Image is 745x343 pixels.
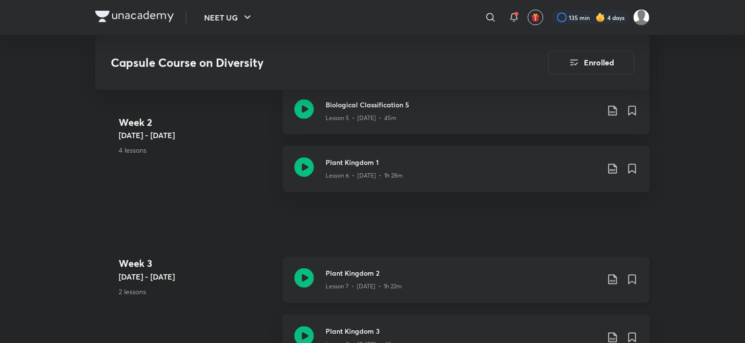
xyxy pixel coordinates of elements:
[119,271,275,283] h5: [DATE] - [DATE]
[283,146,650,204] a: Plant Kingdom 1Lesson 6 • [DATE] • 1h 28m
[119,145,275,155] p: 4 lessons
[119,287,275,297] p: 2 lessons
[326,100,599,110] h3: Biological Classification 5
[326,172,403,181] p: Lesson 6 • [DATE] • 1h 28m
[528,10,543,25] button: avatar
[596,13,605,22] img: streak
[326,282,402,291] p: Lesson 7 • [DATE] • 1h 22m
[119,257,275,271] h4: Week 3
[548,51,634,74] button: Enrolled
[119,129,275,141] h5: [DATE] - [DATE]
[326,326,599,337] h3: Plant Kingdom 3
[283,88,650,146] a: Biological Classification 5Lesson 5 • [DATE] • 45m
[198,8,259,27] button: NEET UG
[119,115,275,129] h4: Week 2
[326,158,599,168] h3: Plant Kingdom 1
[95,11,174,25] a: Company Logo
[326,268,599,279] h3: Plant Kingdom 2
[531,13,540,22] img: avatar
[283,257,650,315] a: Plant Kingdom 2Lesson 7 • [DATE] • 1h 22m
[111,56,493,70] h3: Capsule Course on Diversity
[95,11,174,22] img: Company Logo
[326,114,396,122] p: Lesson 5 • [DATE] • 45m
[633,9,650,26] img: Kebir Hasan Sk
